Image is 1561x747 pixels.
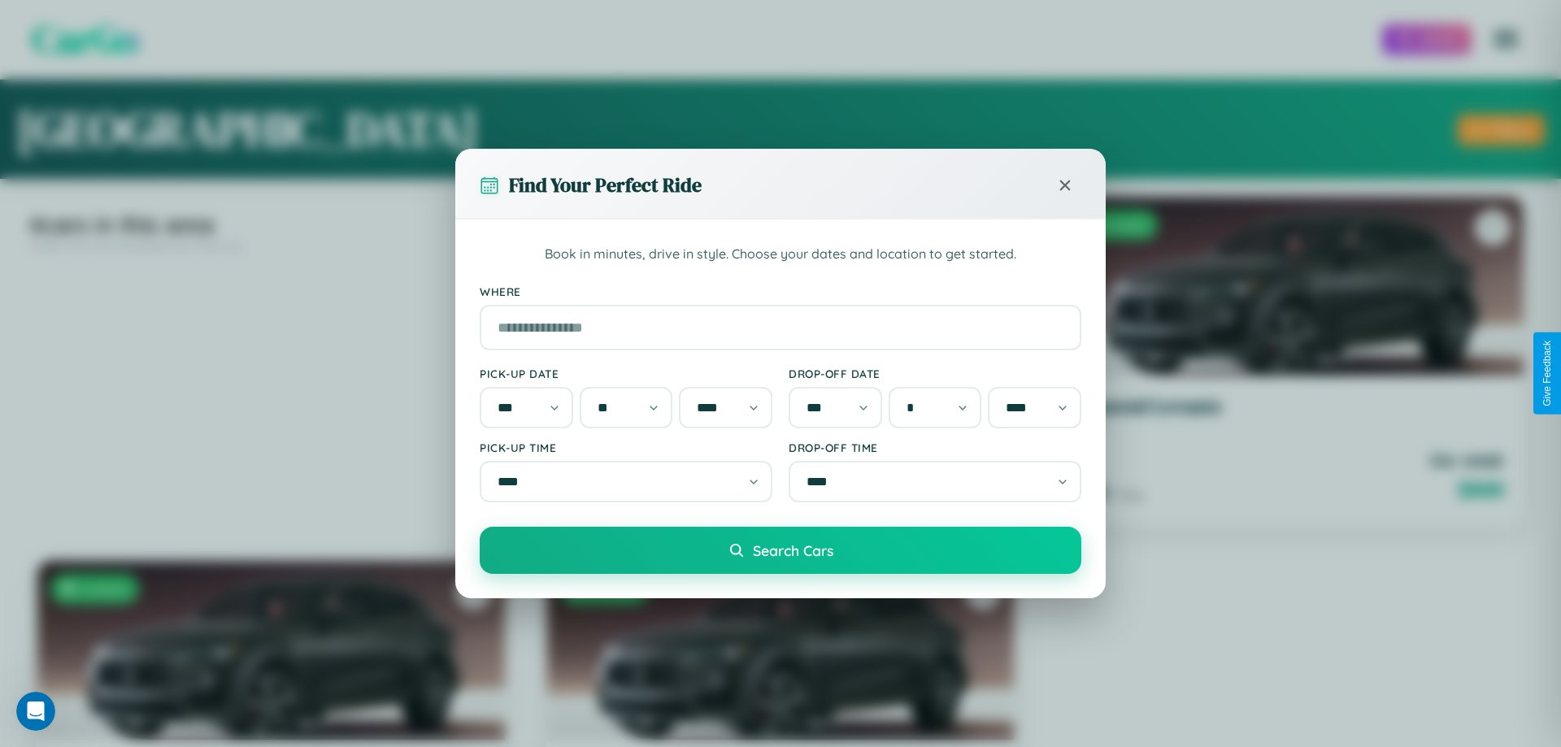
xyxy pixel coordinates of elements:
p: Book in minutes, drive in style. Choose your dates and location to get started. [480,244,1081,265]
label: Drop-off Date [789,367,1081,380]
button: Search Cars [480,527,1081,574]
span: Search Cars [753,541,833,559]
label: Pick-up Date [480,367,772,380]
label: Drop-off Time [789,441,1081,454]
label: Pick-up Time [480,441,772,454]
h3: Find Your Perfect Ride [509,172,702,198]
label: Where [480,284,1081,298]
